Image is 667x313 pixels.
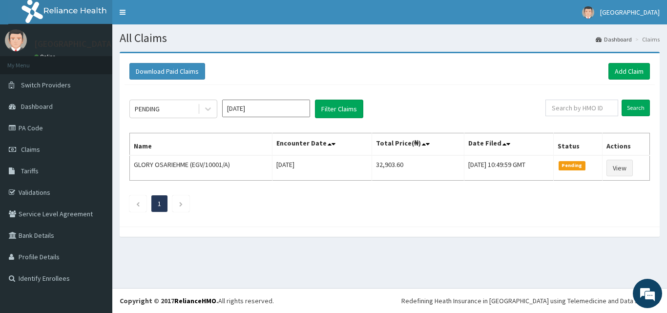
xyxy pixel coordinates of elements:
[130,133,272,156] th: Name
[603,133,650,156] th: Actions
[606,160,633,176] a: View
[34,53,58,60] a: Online
[21,102,53,111] span: Dashboard
[559,161,585,170] span: Pending
[315,100,363,118] button: Filter Claims
[222,100,310,117] input: Select Month and Year
[130,155,272,181] td: GLORY OSARIEHME (EGV/10001/A)
[622,100,650,116] input: Search
[158,199,161,208] a: Page 1 is your current page
[21,81,71,89] span: Switch Providers
[272,155,372,181] td: [DATE]
[136,199,140,208] a: Previous page
[608,63,650,80] a: Add Claim
[5,29,27,51] img: User Image
[633,35,660,43] li: Claims
[464,133,554,156] th: Date Filed
[120,296,218,305] strong: Copyright © 2017 .
[582,6,594,19] img: User Image
[112,288,667,313] footer: All rights reserved.
[600,8,660,17] span: [GEOGRAPHIC_DATA]
[464,155,554,181] td: [DATE] 10:49:59 GMT
[135,104,160,114] div: PENDING
[596,35,632,43] a: Dashboard
[272,133,372,156] th: Encounter Date
[21,167,39,175] span: Tariffs
[553,133,602,156] th: Status
[372,133,464,156] th: Total Price(₦)
[179,199,183,208] a: Next page
[129,63,205,80] button: Download Paid Claims
[401,296,660,306] div: Redefining Heath Insurance in [GEOGRAPHIC_DATA] using Telemedicine and Data Science!
[120,32,660,44] h1: All Claims
[34,40,115,48] p: [GEOGRAPHIC_DATA]
[545,100,618,116] input: Search by HMO ID
[372,155,464,181] td: 32,903.60
[21,145,40,154] span: Claims
[174,296,216,305] a: RelianceHMO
